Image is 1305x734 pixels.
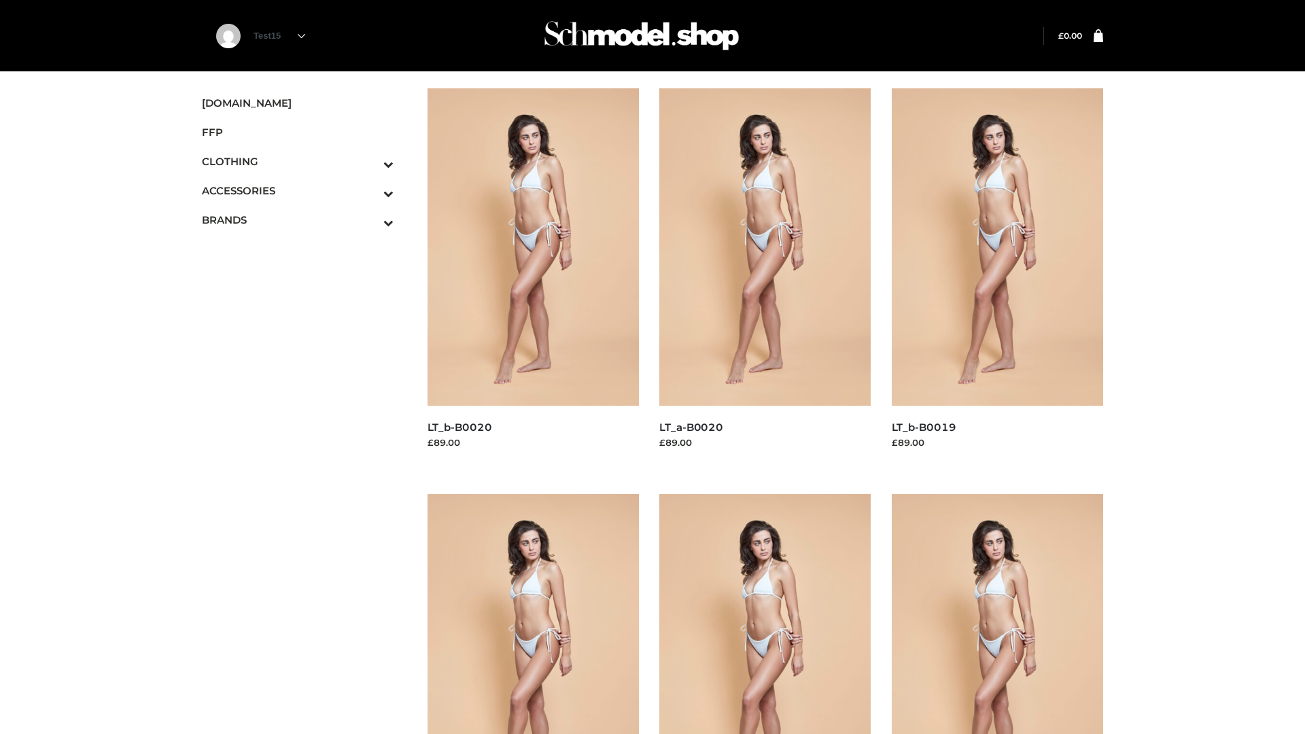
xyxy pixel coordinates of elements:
button: Toggle Submenu [346,147,394,176]
img: Schmodel Admin 964 [540,9,744,63]
div: £89.00 [428,436,640,449]
a: LT_a-B0020 [659,421,723,434]
a: Test15 [254,31,305,41]
span: BRANDS [202,212,394,228]
bdi: 0.00 [1058,31,1082,41]
a: £0.00 [1058,31,1082,41]
button: Toggle Submenu [346,205,394,234]
span: £ [1058,31,1064,41]
div: £89.00 [892,436,1104,449]
a: LT_b-B0020 [428,421,492,434]
a: BRANDSToggle Submenu [202,205,394,234]
span: ACCESSORIES [202,183,394,198]
span: CLOTHING [202,154,394,169]
a: Read more [428,451,478,462]
a: LT_b-B0019 [892,421,956,434]
a: FFP [202,118,394,147]
span: [DOMAIN_NAME] [202,95,394,111]
a: Read more [892,451,942,462]
a: [DOMAIN_NAME] [202,88,394,118]
a: CLOTHINGToggle Submenu [202,147,394,176]
button: Toggle Submenu [346,176,394,205]
span: FFP [202,124,394,140]
a: Read more [659,451,710,462]
div: £89.00 [659,436,871,449]
a: ACCESSORIESToggle Submenu [202,176,394,205]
